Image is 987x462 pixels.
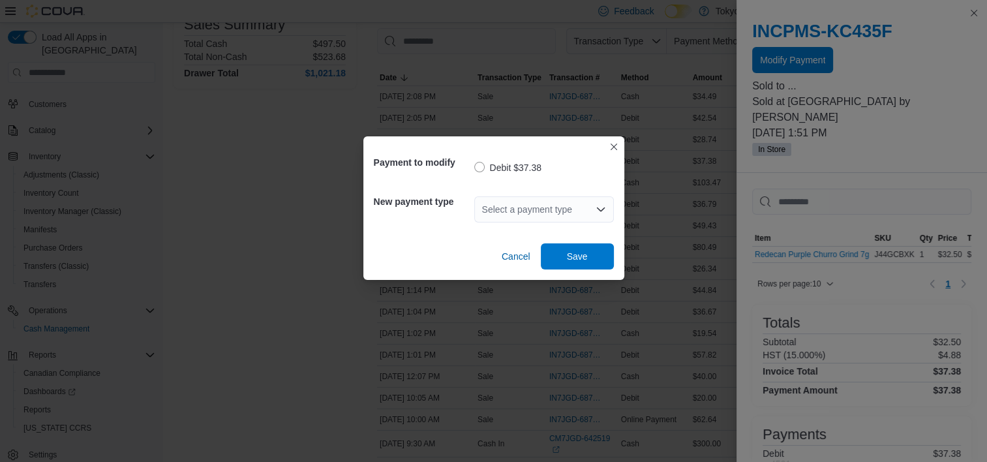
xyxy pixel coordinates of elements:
span: Save [567,250,588,263]
button: Closes this modal window [606,139,622,155]
button: Cancel [496,243,536,269]
label: Debit $37.38 [474,160,541,176]
h5: New payment type [374,189,472,215]
h5: Payment to modify [374,149,472,176]
button: Open list of options [596,204,606,215]
span: Cancel [502,250,530,263]
input: Accessible screen reader label [482,202,483,217]
button: Save [541,243,614,269]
